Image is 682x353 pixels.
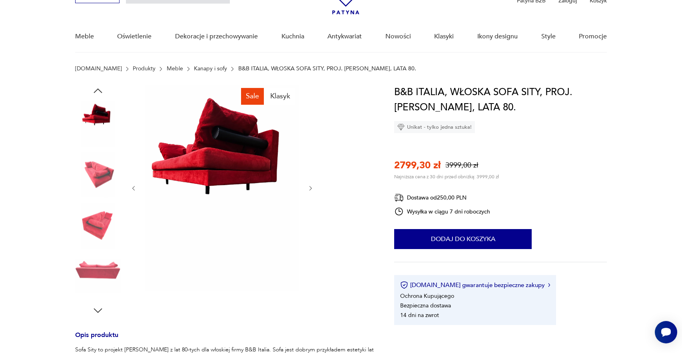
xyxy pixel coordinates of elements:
[75,333,375,346] h3: Opis produktu
[394,193,404,203] img: Ikona dostawy
[75,21,94,52] a: Meble
[400,311,439,319] li: 14 dni na zwrot
[241,88,264,105] div: Sale
[400,302,451,309] li: Bezpieczna dostawa
[394,121,475,133] div: Unikat - tylko jedna sztuka!
[400,292,454,300] li: Ochrona Kupującego
[579,21,607,52] a: Promocje
[385,21,411,52] a: Nowości
[167,66,183,72] a: Meble
[117,21,152,52] a: Oświetlenie
[175,21,258,52] a: Dekoracje i przechowywanie
[145,85,299,291] img: Zdjęcie produktu B&B ITALIA, WŁOSKA SOFA SITY, PROJ. ANTONIO CITTERIO, LATA 80.
[655,321,677,343] iframe: Smartsupp widget button
[133,66,156,72] a: Produkty
[400,281,408,289] img: Ikona certyfikatu
[75,101,121,146] img: Zdjęcie produktu B&B ITALIA, WŁOSKA SOFA SITY, PROJ. ANTONIO CITTERIO, LATA 80.
[327,21,362,52] a: Antykwariat
[281,21,304,52] a: Kuchnia
[394,229,532,249] button: Dodaj do koszyka
[477,21,518,52] a: Ikony designu
[434,21,454,52] a: Klasyki
[400,281,550,289] button: [DOMAIN_NAME] gwarantuje bezpieczne zakupy
[75,66,122,72] a: [DOMAIN_NAME]
[394,207,490,216] div: Wysyłka w ciągu 7 dni roboczych
[394,174,499,180] p: Najniższa cena z 30 dni przed obniżką: 3999,00 zł
[541,21,556,52] a: Style
[75,203,121,248] img: Zdjęcie produktu B&B ITALIA, WŁOSKA SOFA SITY, PROJ. ANTONIO CITTERIO, LATA 80.
[238,66,416,72] p: B&B ITALIA, WŁOSKA SOFA SITY, PROJ. [PERSON_NAME], LATA 80.
[394,159,441,172] p: 2799,30 zł
[394,85,607,115] h1: B&B ITALIA, WŁOSKA SOFA SITY, PROJ. [PERSON_NAME], LATA 80.
[548,283,550,287] img: Ikona strzałki w prawo
[397,124,405,131] img: Ikona diamentu
[75,254,121,299] img: Zdjęcie produktu B&B ITALIA, WŁOSKA SOFA SITY, PROJ. ANTONIO CITTERIO, LATA 80.
[394,193,490,203] div: Dostawa od 250,00 PLN
[265,88,295,105] div: Klasyk
[75,152,121,197] img: Zdjęcie produktu B&B ITALIA, WŁOSKA SOFA SITY, PROJ. ANTONIO CITTERIO, LATA 80.
[194,66,227,72] a: Kanapy i sofy
[445,160,478,170] p: 3999,00 zł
